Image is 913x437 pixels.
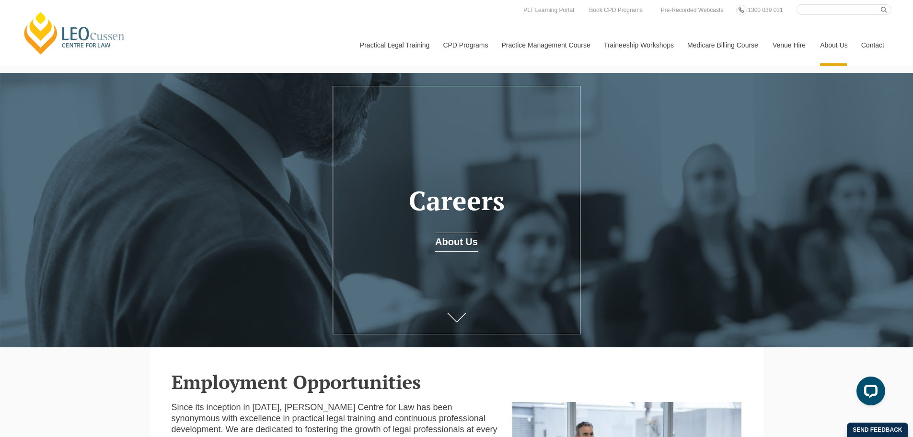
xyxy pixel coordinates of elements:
a: Practice Management Course [495,24,597,66]
h2: Employment Opportunities [172,371,742,392]
a: Traineeship Workshops [597,24,680,66]
span: 1300 039 031 [748,7,783,13]
a: About Us [435,233,478,252]
a: Contact [854,24,891,66]
a: Venue Hire [765,24,813,66]
a: PLT Learning Portal [521,5,577,15]
a: CPD Programs [436,24,494,66]
a: Pre-Recorded Webcasts [659,5,726,15]
a: 1300 039 031 [745,5,785,15]
a: Practical Legal Training [353,24,436,66]
iframe: LiveChat chat widget [849,373,889,413]
a: About Us [813,24,854,66]
a: [PERSON_NAME] Centre for Law [22,11,127,56]
a: Medicare Billing Course [680,24,765,66]
h1: Careers [347,186,566,215]
a: Book CPD Programs [587,5,645,15]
